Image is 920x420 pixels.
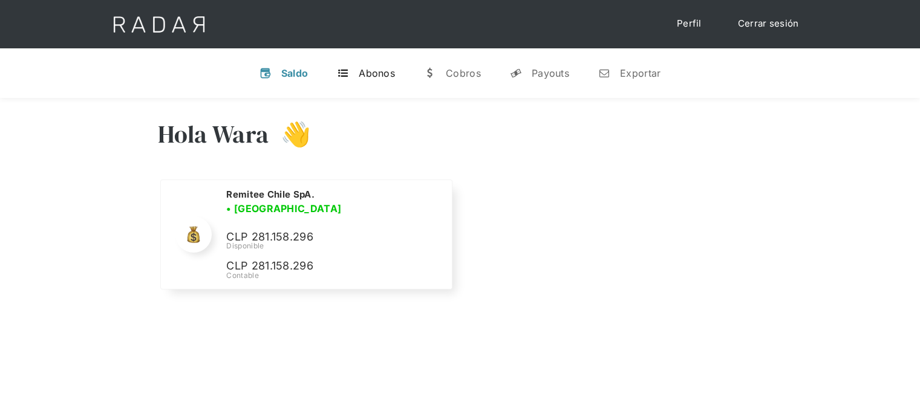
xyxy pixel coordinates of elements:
[424,67,436,79] div: w
[226,201,341,216] h3: • [GEOGRAPHIC_DATA]
[620,67,661,79] div: Exportar
[226,189,314,201] h2: Remitee Chile SpA.
[532,67,569,79] div: Payouts
[598,67,610,79] div: n
[259,67,272,79] div: v
[665,12,714,36] a: Perfil
[226,241,437,251] div: Disponible
[226,228,408,246] p: CLP 281.158.296
[226,257,408,275] p: CLP 281.158.296
[226,270,437,281] div: Contable
[446,67,481,79] div: Cobros
[269,119,311,149] h3: 👋
[158,119,269,149] h3: Hola Wara
[510,67,522,79] div: y
[359,67,395,79] div: Abonos
[281,67,308,79] div: Saldo
[726,12,811,36] a: Cerrar sesión
[337,67,349,79] div: t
